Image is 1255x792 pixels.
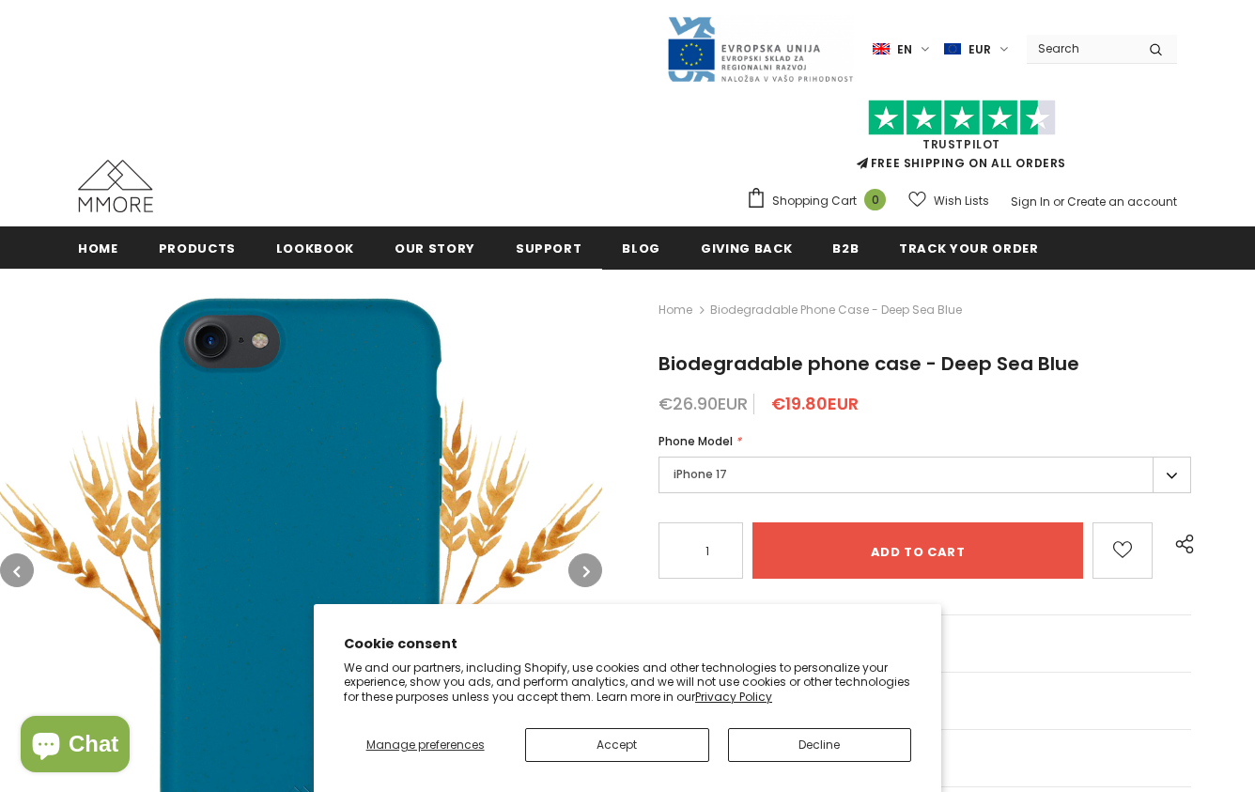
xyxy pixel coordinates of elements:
[78,160,153,212] img: MMORE Cases
[746,187,895,215] a: Shopping Cart 0
[1067,194,1177,210] a: Create an account
[710,299,962,321] span: Biodegradable phone case - Deep Sea Blue
[908,184,989,217] a: Wish Lists
[864,189,886,210] span: 0
[622,226,660,269] a: Blog
[344,660,911,705] p: We and our partners, including Shopify, use cookies and other technologies to personalize your ex...
[344,728,506,762] button: Manage preferences
[516,226,582,269] a: support
[922,136,1000,152] a: Trustpilot
[832,240,859,257] span: B2B
[1053,194,1064,210] span: or
[701,226,792,269] a: Giving back
[728,728,911,762] button: Decline
[525,728,708,762] button: Accept
[15,716,135,777] inbox-online-store-chat: Shopify online store chat
[78,240,118,257] span: Home
[868,100,1056,136] img: Trust Pilot Stars
[276,226,354,269] a: Lookbook
[658,299,692,321] a: Home
[666,40,854,56] a: Javni Razpis
[78,226,118,269] a: Home
[395,240,475,257] span: Our Story
[752,522,1083,579] input: Add to cart
[395,226,475,269] a: Our Story
[772,192,857,210] span: Shopping Cart
[1027,35,1135,62] input: Search Site
[666,15,854,84] img: Javni Razpis
[344,634,911,654] h2: Cookie consent
[658,433,733,449] span: Phone Model
[873,41,890,57] img: i-lang-1.png
[622,240,660,257] span: Blog
[658,457,1191,493] label: iPhone 17
[899,226,1038,269] a: Track your order
[934,192,989,210] span: Wish Lists
[1011,194,1050,210] a: Sign In
[832,226,859,269] a: B2B
[746,108,1177,171] span: FREE SHIPPING ON ALL ORDERS
[658,392,748,415] span: €26.90EUR
[658,350,1079,377] span: Biodegradable phone case - Deep Sea Blue
[366,737,485,753] span: Manage preferences
[771,392,859,415] span: €19.80EUR
[968,40,991,59] span: EUR
[897,40,912,59] span: en
[701,240,792,257] span: Giving back
[516,240,582,257] span: support
[159,240,236,257] span: Products
[159,226,236,269] a: Products
[899,240,1038,257] span: Track your order
[695,689,772,705] a: Privacy Policy
[276,240,354,257] span: Lookbook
